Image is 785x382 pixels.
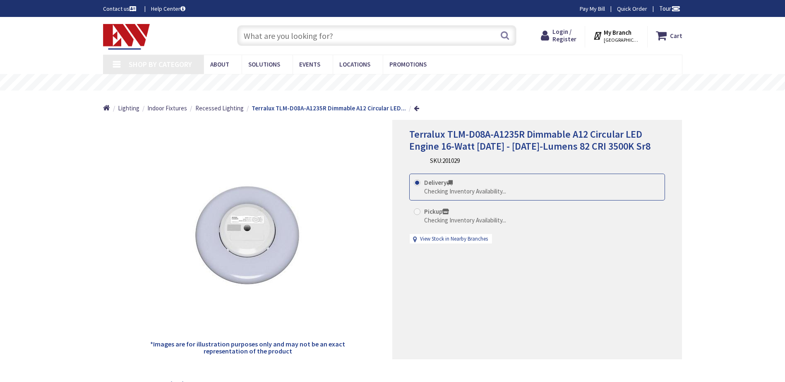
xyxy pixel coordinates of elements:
div: Checking Inventory Availability... [424,187,506,196]
h5: *Images are for illustration purposes only and may not be an exact representation of the product [149,341,346,355]
strong: My Branch [604,29,631,36]
a: Recessed Lighting [195,104,244,112]
span: Login / Register [552,28,576,43]
strong: Pickup [424,208,449,215]
a: Contact us [103,5,138,13]
span: About [210,60,229,68]
span: Terralux TLM-D08A-A1235R Dimmable A12 Circular LED Engine 16-Watt [DATE] - [DATE]-Lumens 82 CRI 3... [409,128,651,153]
strong: Terralux TLM-D08A-A1235R Dimmable A12 Circular LED... [252,104,406,112]
a: View Stock in Nearby Branches [420,235,488,243]
span: Events [299,60,320,68]
span: [GEOGRAPHIC_DATA], [GEOGRAPHIC_DATA] [604,37,639,43]
input: What are you looking for? [237,25,516,46]
strong: Cart [670,28,682,43]
a: Cart [656,28,682,43]
img: Terralux TLM-D08A-A1235R Dimmable A12 Circular LED Engine 16-Watt 1370 - 1455-Lumens 82 CRI 3500K... [186,174,310,298]
span: Tour [659,5,680,12]
img: Electrical Wholesalers, Inc. [103,24,150,50]
span: Solutions [248,60,280,68]
rs-layer: Free Same Day Pickup at 19 Locations [317,78,469,87]
div: Checking Inventory Availability... [424,216,506,224]
a: Lighting [118,104,139,112]
span: Promotions [389,60,427,68]
a: Indoor Fixtures [147,104,187,112]
div: My Branch [GEOGRAPHIC_DATA], [GEOGRAPHIC_DATA] [593,28,639,43]
span: 201029 [442,157,460,165]
span: Shop By Category [129,60,192,69]
a: Login / Register [541,28,576,43]
a: Quick Order [617,5,647,13]
div: SKU: [430,156,460,165]
strong: Delivery [424,179,453,186]
span: Locations [339,60,370,68]
a: Help Center [151,5,185,13]
a: Pay My Bill [580,5,605,13]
